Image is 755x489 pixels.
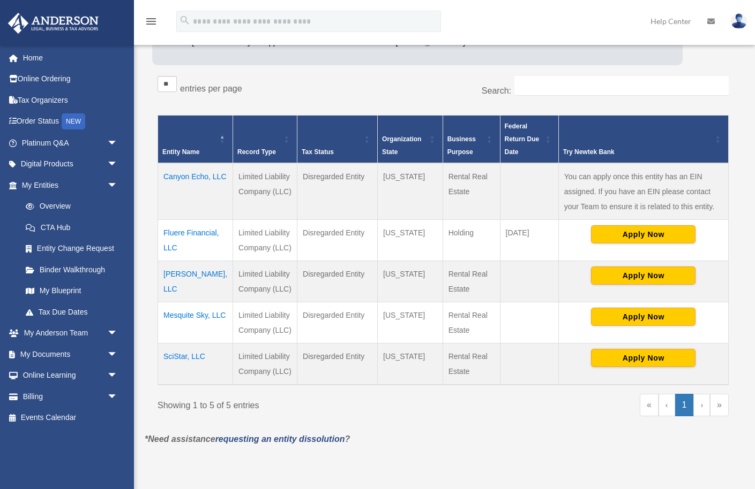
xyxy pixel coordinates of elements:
[591,225,696,243] button: Apply Now
[297,220,378,261] td: Disregarded Entity
[378,302,443,343] td: [US_STATE]
[15,259,129,280] a: Binder Walkthrough
[8,386,134,407] a: Billingarrow_drop_down
[62,113,85,129] div: NEW
[233,220,297,261] td: Limited Liability Company (LLC)
[443,343,500,385] td: Rental Real Estate
[158,343,233,385] td: SciStar, LLC
[15,280,129,302] a: My Blueprint
[378,261,443,302] td: [US_STATE]
[8,154,134,175] a: Digital Productsarrow_drop_down
[382,135,421,156] span: Organization State
[378,343,443,385] td: [US_STATE]
[591,266,696,285] button: Apply Now
[179,14,191,26] i: search
[107,343,129,365] span: arrow_drop_down
[8,68,134,90] a: Online Ordering
[731,13,747,29] img: User Pic
[500,220,558,261] td: [DATE]
[563,146,712,158] div: Try Newtek Bank
[15,217,129,238] a: CTA Hub
[640,394,659,416] a: First
[302,148,334,156] span: Tax Status
[180,84,242,93] label: entries per page
[297,261,378,302] td: Disregarded Entity
[158,220,233,261] td: Fluere Financial, LLC
[158,116,233,164] th: Entity Name: Activate to invert sorting
[558,116,728,164] th: Try Newtek Bank : Activate to sort
[378,116,443,164] th: Organization State: Activate to sort
[8,47,134,68] a: Home
[158,394,435,413] div: Showing 1 to 5 of 5 entries
[558,163,728,220] td: You can apply once this entity has an EIN assigned. If you have an EIN please contact your Team t...
[8,111,134,133] a: Order StatusNEW
[505,123,540,156] span: Federal Return Due Date
[15,301,129,323] a: Tax Due Dates
[8,407,134,429] a: Events Calendar
[145,434,350,444] em: *Need assistance ?
[675,394,694,416] a: 1
[158,163,233,220] td: Canyon Echo, LLC
[8,343,134,365] a: My Documentsarrow_drop_down
[15,196,123,217] a: Overview
[378,220,443,261] td: [US_STATE]
[107,365,129,387] span: arrow_drop_down
[297,343,378,385] td: Disregarded Entity
[237,148,276,156] span: Record Type
[8,365,134,386] a: Online Learningarrow_drop_down
[233,163,297,220] td: Limited Liability Company (LLC)
[443,261,500,302] td: Rental Real Estate
[443,220,500,261] td: Holding
[443,302,500,343] td: Rental Real Estate
[215,434,345,444] a: requesting an entity dissolution
[8,89,134,111] a: Tax Organizers
[233,302,297,343] td: Limited Liability Company (LLC)
[145,19,158,28] a: menu
[659,394,675,416] a: Previous
[8,323,134,344] a: My Anderson Teamarrow_drop_down
[233,261,297,302] td: Limited Liability Company (LLC)
[482,86,511,95] label: Search:
[8,132,134,154] a: Platinum Q&Aarrow_drop_down
[297,302,378,343] td: Disregarded Entity
[710,394,729,416] a: Last
[443,116,500,164] th: Business Purpose: Activate to sort
[443,163,500,220] td: Rental Real Estate
[158,302,233,343] td: Mesquite Sky, LLC
[233,116,297,164] th: Record Type: Activate to sort
[447,135,476,156] span: Business Purpose
[378,163,443,220] td: [US_STATE]
[233,343,297,385] td: Limited Liability Company (LLC)
[158,261,233,302] td: [PERSON_NAME], LLC
[8,174,129,196] a: My Entitiesarrow_drop_down
[15,238,129,259] a: Entity Change Request
[500,116,558,164] th: Federal Return Due Date: Activate to sort
[162,148,199,156] span: Entity Name
[297,116,378,164] th: Tax Status: Activate to sort
[107,132,129,154] span: arrow_drop_down
[107,154,129,175] span: arrow_drop_down
[107,174,129,196] span: arrow_drop_down
[591,349,696,367] button: Apply Now
[107,323,129,345] span: arrow_drop_down
[107,386,129,408] span: arrow_drop_down
[693,394,710,416] a: Next
[591,308,696,326] button: Apply Now
[297,163,378,220] td: Disregarded Entity
[145,15,158,28] i: menu
[5,13,102,34] img: Anderson Advisors Platinum Portal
